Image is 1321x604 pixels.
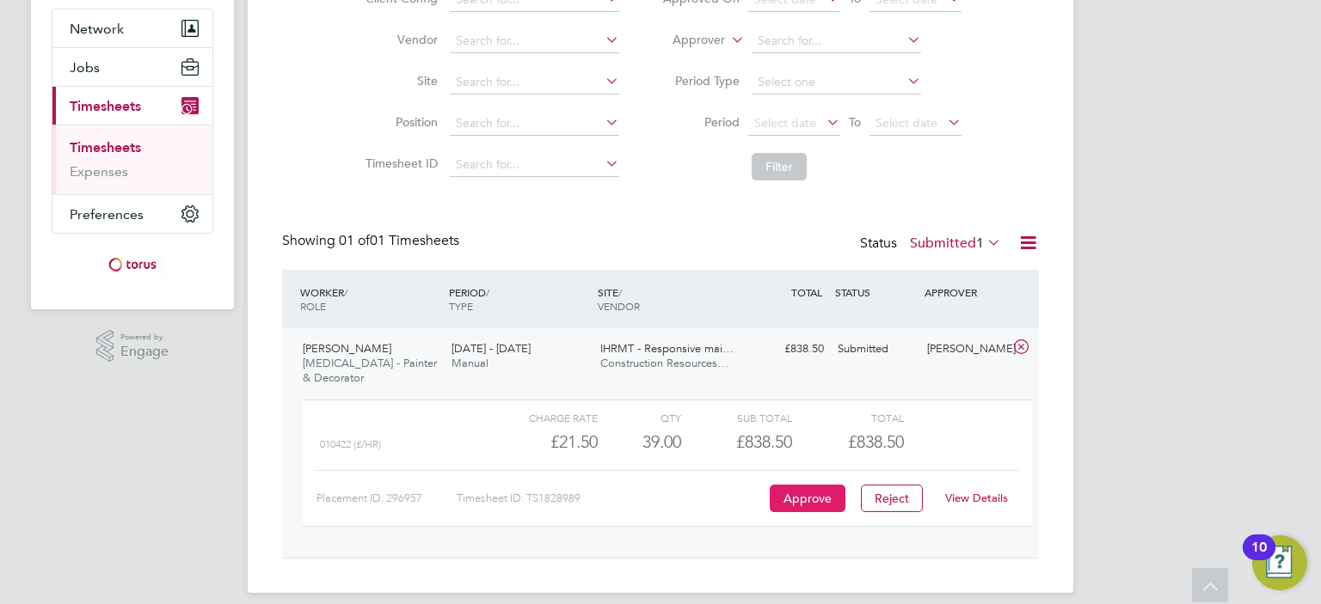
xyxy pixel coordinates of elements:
[339,232,370,249] span: 01 of
[320,438,381,450] span: 010422 (£/HR)
[648,32,725,49] label: Approver
[120,345,169,359] span: Engage
[360,156,438,171] label: Timesheet ID
[303,341,391,356] span: [PERSON_NAME]
[344,285,347,299] span: /
[598,407,681,428] div: QTY
[70,59,100,76] span: Jobs
[598,428,681,456] div: 39.00
[848,431,904,452] span: £838.50
[662,73,740,88] label: Period Type
[445,277,593,321] div: PERIOD
[662,114,740,130] label: Period
[96,330,169,363] a: Powered byEngage
[860,232,1005,256] div: Status
[844,111,866,133] span: To
[600,341,734,356] span: IHRMT - Responsive mai…
[861,485,923,512] button: Reject
[487,407,598,428] div: Charge rate
[316,485,457,512] div: Placement ID: 296957
[1251,547,1267,570] div: 10
[52,48,212,86] button: Jobs
[52,195,212,233] button: Preferences
[792,407,903,428] div: Total
[486,285,489,299] span: /
[70,98,141,114] span: Timesheets
[1252,535,1307,590] button: Open Resource Center, 10 new notifications
[920,277,1010,308] div: APPROVER
[831,277,920,308] div: STATUS
[752,29,921,53] input: Search for...
[457,485,765,512] div: Timesheet ID: TS1828989
[52,87,212,125] button: Timesheets
[920,335,1010,363] div: [PERSON_NAME]
[976,235,984,252] span: 1
[910,235,1001,252] label: Submitted
[752,70,921,95] input: Select one
[120,330,169,345] span: Powered by
[741,335,831,363] div: £838.50
[618,285,622,299] span: /
[452,341,531,356] span: [DATE] - [DATE]
[593,277,742,321] div: SITE
[450,70,619,95] input: Search for...
[282,232,463,250] div: Showing
[600,356,728,370] span: Construction Resources…
[598,299,640,313] span: VENDOR
[754,115,816,131] span: Select date
[791,285,822,299] span: TOTAL
[360,73,438,88] label: Site
[831,335,920,363] div: Submitted
[102,251,163,278] img: torus-logo-retina.png
[752,153,807,180] button: Filter
[450,112,619,136] input: Search for...
[296,277,445,321] div: WORKER
[339,232,459,249] span: 01 Timesheets
[449,299,473,313] span: TYPE
[303,356,437,385] span: [MEDICAL_DATA] - Painter & Decorator
[487,428,598,456] div: £21.50
[450,29,619,53] input: Search for...
[876,115,937,131] span: Select date
[452,356,488,370] span: Manual
[681,407,792,428] div: Sub Total
[70,206,144,223] span: Preferences
[300,299,326,313] span: ROLE
[360,114,438,130] label: Position
[70,163,128,180] a: Expenses
[52,251,213,278] a: Go to home page
[52,125,212,194] div: Timesheets
[945,491,1008,505] a: View Details
[52,9,212,47] button: Network
[770,485,845,512] button: Approve
[70,21,124,37] span: Network
[70,139,141,156] a: Timesheets
[450,153,619,177] input: Search for...
[681,428,792,456] div: £838.50
[360,32,438,47] label: Vendor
